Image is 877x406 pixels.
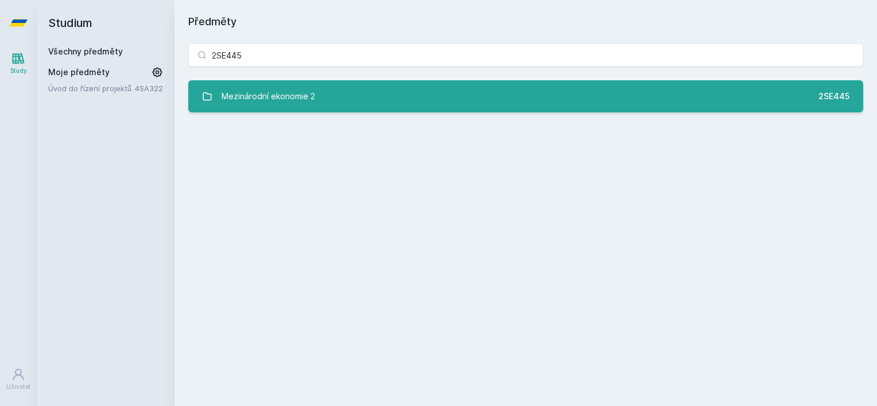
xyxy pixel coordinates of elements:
[818,91,849,102] div: 2SE445
[2,362,34,397] a: Uživatel
[48,46,123,56] a: Všechny předměty
[222,85,315,108] div: Mezinárodní ekonomie 2
[6,382,30,391] div: Uživatel
[188,44,863,67] input: Název nebo ident předmětu…
[135,84,163,93] a: 4SA322
[2,46,34,81] a: Study
[188,80,863,112] a: Mezinárodní ekonomie 2 2SE445
[48,83,135,94] a: Úvod do řízení projektů
[10,67,27,75] div: Study
[48,67,110,78] span: Moje předměty
[188,14,863,30] h1: Předměty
